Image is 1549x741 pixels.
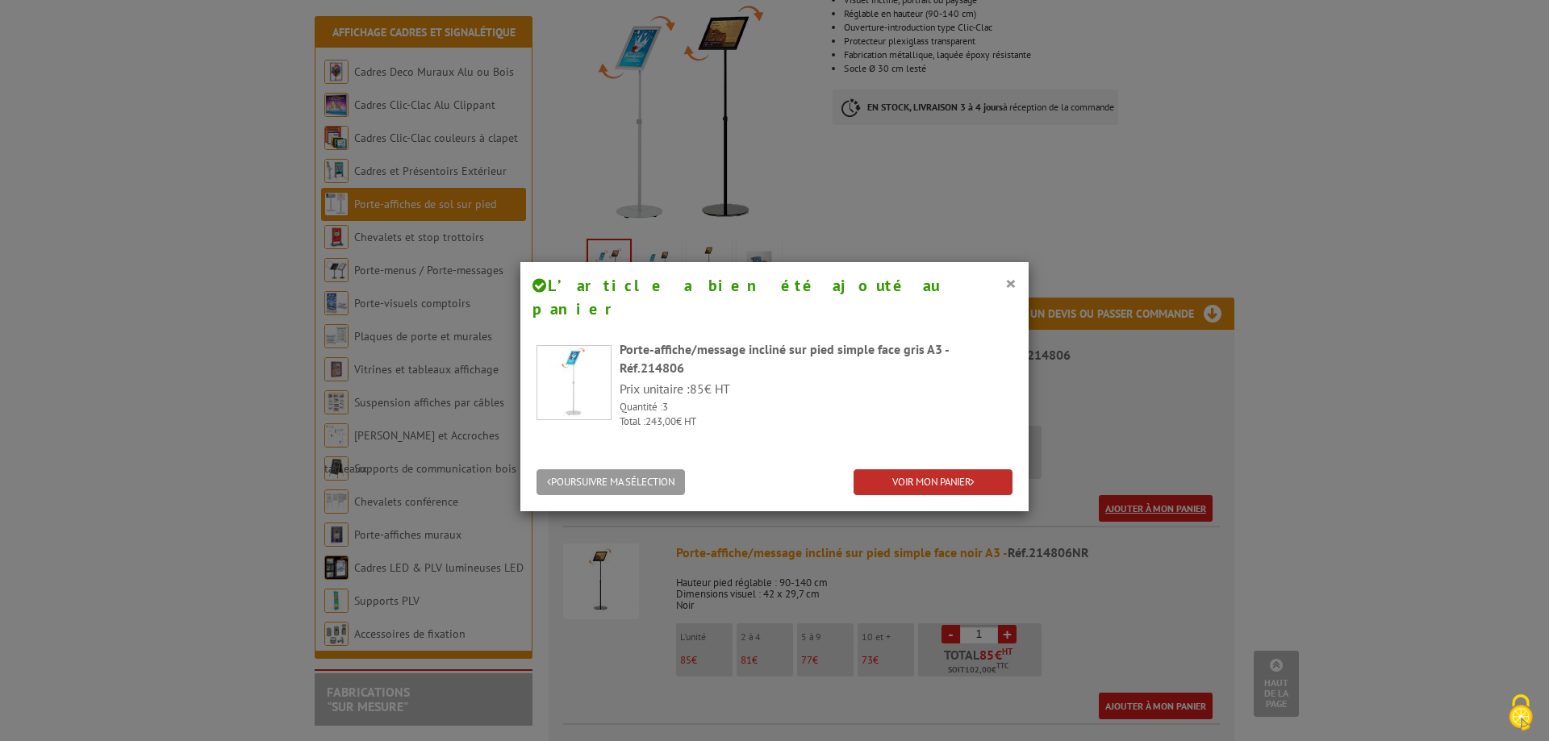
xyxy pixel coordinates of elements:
[620,414,1012,430] p: Total : € HT
[620,360,684,376] span: Réf.214806
[620,340,1012,377] div: Porte-affiche/message incliné sur pied simple face gris A3 -
[620,380,1012,398] p: Prix unitaire : € HT
[537,469,685,496] button: POURSUIVRE MA SÉLECTION
[690,381,704,397] span: 85
[532,274,1017,320] h4: L’article a bien été ajouté au panier
[620,400,1012,415] p: Quantité :
[645,414,676,428] span: 243,00
[1005,273,1017,293] button: ×
[1501,693,1541,733] img: Cookies (fenêtre modale)
[854,469,1012,496] a: VOIR MON PANIER
[1493,686,1549,741] button: Cookies (fenêtre modale)
[662,400,668,414] span: 3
